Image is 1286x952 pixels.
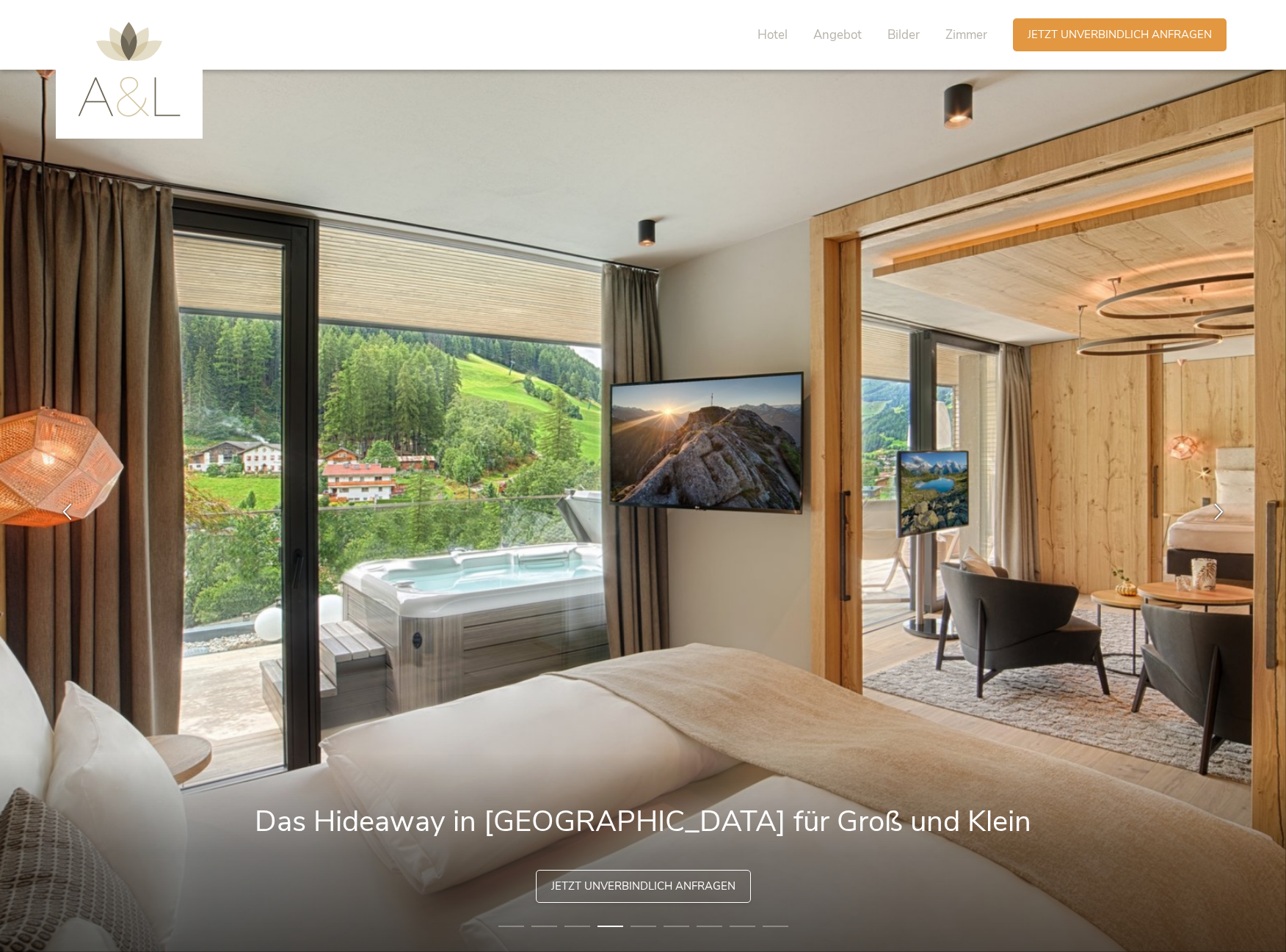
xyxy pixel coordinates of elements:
[78,22,181,117] img: AMONTI & LUNARIS Wellnessresort
[887,26,920,43] span: Bilder
[551,879,735,894] span: Jetzt unverbindlich anfragen
[945,26,987,43] span: Zimmer
[758,26,788,43] span: Hotel
[813,26,862,43] span: Angebot
[1028,27,1212,43] span: Jetzt unverbindlich anfragen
